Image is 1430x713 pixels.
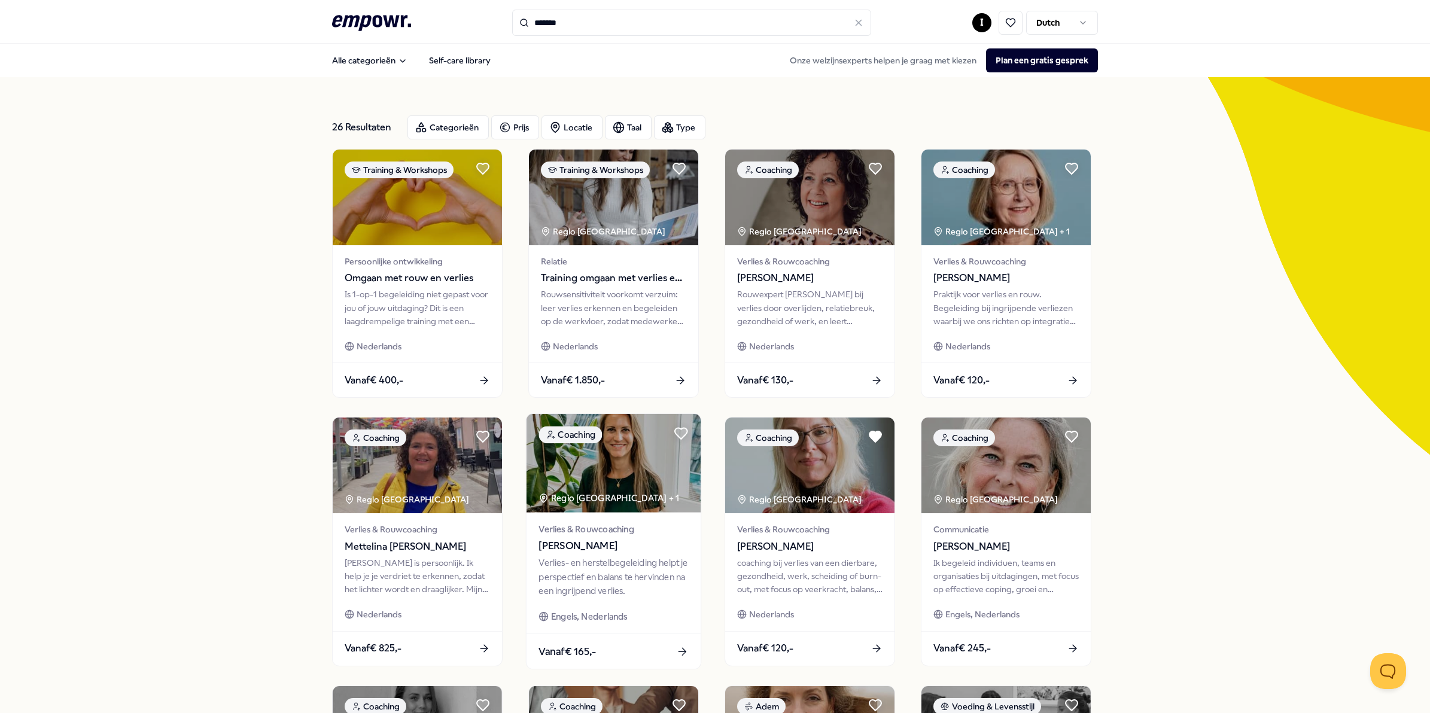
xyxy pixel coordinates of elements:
[345,162,454,178] div: Training & Workshops
[933,539,1079,554] span: [PERSON_NAME]
[345,556,490,596] div: [PERSON_NAME] is persoonlijk. Ik help je je verdriet te erkennen, zodat het lichter wordt en draa...
[933,429,995,446] div: Coaching
[737,641,793,656] span: Vanaf € 120,-
[986,48,1098,72] button: Plan een gratis gesprek
[737,270,883,286] span: [PERSON_NAME]
[737,556,883,596] div: coaching bij verlies van een dierbare, gezondheid, werk, scheiding of burn-out, met focus op veer...
[933,556,1079,596] div: Ik begeleid individuen, teams en organisaties bij uitdagingen, met focus op effectieve coping, gr...
[551,610,628,624] span: Engels, Nederlands
[538,522,688,536] span: Verlies & Rouwcoaching
[538,426,602,444] div: Coaching
[345,255,490,268] span: Persoonlijke ontwikkeling
[933,523,1079,536] span: Communicatie
[541,225,667,238] div: Regio [GEOGRAPHIC_DATA]
[933,255,1079,268] span: Verlies & Rouwcoaching
[541,255,686,268] span: Relatie
[1370,653,1406,689] iframe: Help Scout Beacon - Open
[541,162,650,178] div: Training & Workshops
[933,162,995,178] div: Coaching
[332,417,503,666] a: package imageCoachingRegio [GEOGRAPHIC_DATA] Verlies & RouwcoachingMettelina [PERSON_NAME][PERSON...
[541,288,686,328] div: Rouwsensitiviteit voorkomt verzuim: leer verlies erkennen en begeleiden op de werkvloer, zodat me...
[945,608,1020,621] span: Engels, Nederlands
[933,373,990,388] span: Vanaf € 120,-
[407,115,489,139] button: Categorieën
[345,523,490,536] span: Verlies & Rouwcoaching
[345,270,490,286] span: Omgaan met rouw en verlies
[933,641,991,656] span: Vanaf € 245,-
[357,608,401,621] span: Nederlands
[933,288,1079,328] div: Praktijk voor verlies en rouw. Begeleiding bij ingrijpende verliezen waarbij we ons richten op in...
[538,644,596,659] span: Vanaf € 165,-
[332,115,398,139] div: 26 Resultaten
[332,149,503,398] a: package imageTraining & WorkshopsPersoonlijke ontwikkelingOmgaan met rouw en verliesIs 1-op-1 beg...
[921,150,1091,245] img: package image
[345,373,403,388] span: Vanaf € 400,-
[538,556,688,598] div: Verlies- en herstelbegeleiding helpt je perspectief en balans te hervinden na een ingrijpend verl...
[538,538,688,554] span: [PERSON_NAME]
[749,340,794,353] span: Nederlands
[737,373,793,388] span: Vanaf € 130,-
[737,255,883,268] span: Verlies & Rouwcoaching
[737,429,799,446] div: Coaching
[538,492,679,505] div: Regio [GEOGRAPHIC_DATA] + 1
[737,493,863,506] div: Regio [GEOGRAPHIC_DATA]
[921,149,1091,398] a: package imageCoachingRegio [GEOGRAPHIC_DATA] + 1Verlies & Rouwcoaching[PERSON_NAME]Praktijk voor ...
[419,48,500,72] a: Self-care library
[345,493,471,506] div: Regio [GEOGRAPHIC_DATA]
[357,340,401,353] span: Nederlands
[345,539,490,554] span: Mettelina [PERSON_NAME]
[737,523,883,536] span: Verlies & Rouwcoaching
[333,418,502,513] img: package image
[322,48,500,72] nav: Main
[780,48,1098,72] div: Onze welzijnsexperts helpen je graag met kiezen
[737,162,799,178] div: Coaching
[945,340,990,353] span: Nederlands
[933,493,1060,506] div: Regio [GEOGRAPHIC_DATA]
[737,225,863,238] div: Regio [GEOGRAPHIC_DATA]
[528,149,699,398] a: package imageTraining & WorkshopsRegio [GEOGRAPHIC_DATA] RelatieTraining omgaan met verlies en ro...
[933,225,1070,238] div: Regio [GEOGRAPHIC_DATA] + 1
[737,288,883,328] div: Rouwexpert [PERSON_NAME] bij verlies door overlijden, relatiebreuk, gezondheid of werk, en leert ...
[345,641,401,656] span: Vanaf € 825,-
[749,608,794,621] span: Nederlands
[322,48,417,72] button: Alle categorieën
[345,429,406,446] div: Coaching
[527,414,701,513] img: package image
[921,417,1091,666] a: package imageCoachingRegio [GEOGRAPHIC_DATA] Communicatie[PERSON_NAME]Ik begeleid individuen, tea...
[654,115,705,139] button: Type
[541,373,605,388] span: Vanaf € 1.850,-
[526,413,702,670] a: package imageCoachingRegio [GEOGRAPHIC_DATA] + 1Verlies & Rouwcoaching[PERSON_NAME]Verlies- en he...
[605,115,652,139] button: Taal
[725,149,895,398] a: package imageCoachingRegio [GEOGRAPHIC_DATA] Verlies & Rouwcoaching[PERSON_NAME]Rouwexpert [PERSO...
[541,270,686,286] span: Training omgaan met verlies en rouw
[921,418,1091,513] img: package image
[725,417,895,666] a: package imageCoachingRegio [GEOGRAPHIC_DATA] Verlies & Rouwcoaching[PERSON_NAME]coaching bij verl...
[541,115,603,139] button: Locatie
[725,418,894,513] img: package image
[725,150,894,245] img: package image
[345,288,490,328] div: Is 1-op-1 begeleiding niet gepast voor jou of jouw uitdaging? Dit is een laagdrempelige training ...
[933,270,1079,286] span: [PERSON_NAME]
[333,150,502,245] img: package image
[553,340,598,353] span: Nederlands
[491,115,539,139] button: Prijs
[512,10,871,36] input: Search for products, categories or subcategories
[737,539,883,554] span: [PERSON_NAME]
[529,150,698,245] img: package image
[972,13,991,32] button: I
